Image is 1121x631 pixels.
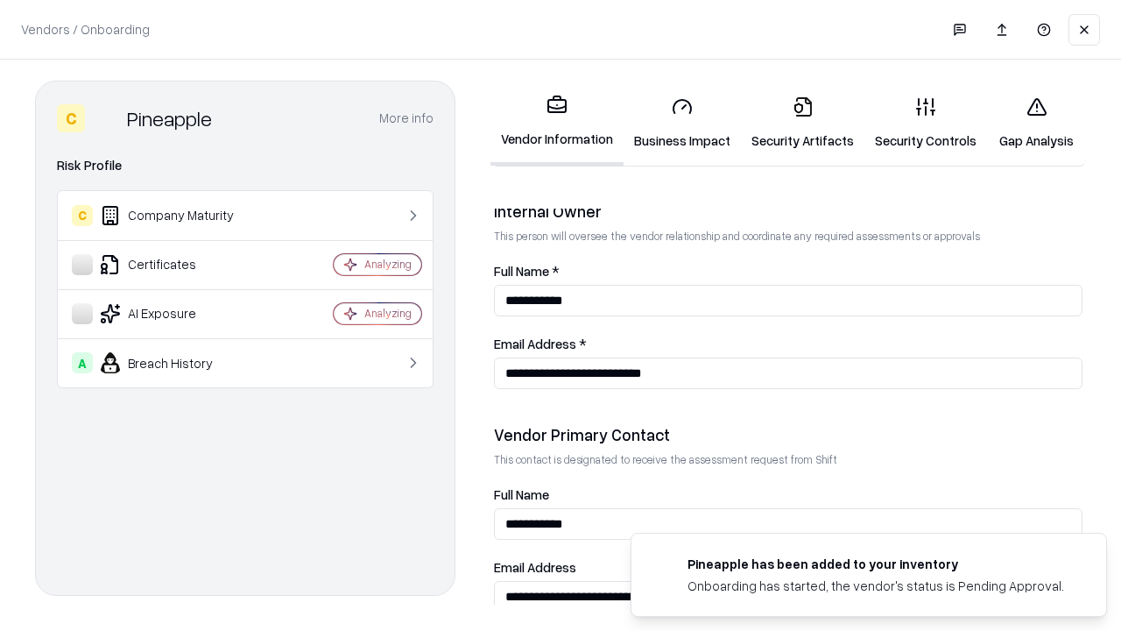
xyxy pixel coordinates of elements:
div: C [72,205,93,226]
div: Breach History [72,352,281,373]
img: Pineapple [92,104,120,132]
label: Full Name * [494,265,1082,278]
div: Certificates [72,254,281,275]
div: Onboarding has started, the vendor's status is Pending Approval. [687,577,1064,595]
div: Company Maturity [72,205,281,226]
div: Pineapple has been added to your inventory [687,555,1064,573]
label: Full Name [494,488,1082,501]
div: Vendor Primary Contact [494,424,1082,445]
a: Gap Analysis [987,82,1086,164]
a: Security Artifacts [741,82,864,164]
div: Risk Profile [57,155,434,176]
div: AI Exposure [72,303,281,324]
div: Pineapple [127,104,212,132]
a: Security Controls [864,82,987,164]
div: Analyzing [364,306,412,321]
label: Email Address * [494,337,1082,351]
label: Email Address [494,561,1082,574]
div: C [57,104,85,132]
button: More info [379,103,434,134]
div: Analyzing [364,257,412,272]
p: Vendors / Onboarding [21,20,150,39]
img: pineappleenergy.com [652,555,673,576]
p: This person will oversee the vendor relationship and coordinate any required assessments or appro... [494,229,1082,244]
a: Business Impact [624,82,741,164]
p: This contact is designated to receive the assessment request from Shift [494,452,1082,467]
a: Vendor Information [490,81,624,166]
div: Internal Owner [494,201,1082,222]
div: A [72,352,93,373]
